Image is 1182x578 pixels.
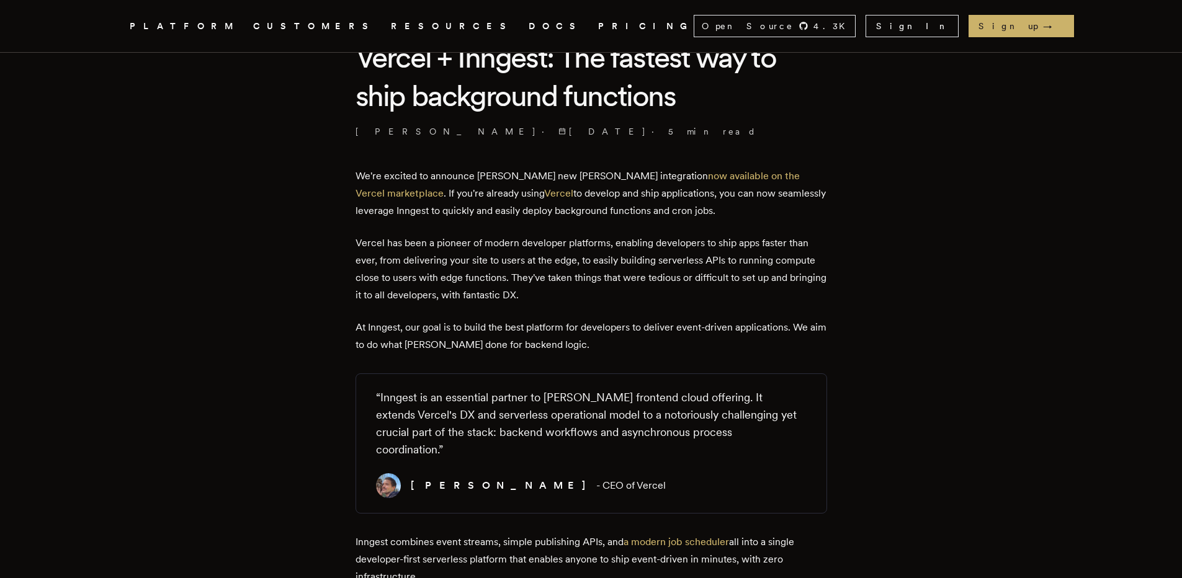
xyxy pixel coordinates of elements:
[356,170,800,199] a: now available on the Vercel marketplace
[253,19,376,34] a: CUSTOMERS
[668,125,756,138] span: 5 min read
[544,187,573,199] a: Vercel
[356,167,827,220] p: We're excited to announce [PERSON_NAME] new [PERSON_NAME] integration . If you're already using t...
[702,20,794,32] span: Open Source
[376,473,401,498] img: Image of Guillermo Rauch
[411,479,596,491] span: [PERSON_NAME]
[558,125,647,138] span: [DATE]
[130,19,238,34] button: PLATFORM
[529,19,583,34] a: DOCS
[376,389,802,458] blockquote: “ Inngest is an essential partner to [PERSON_NAME] frontend cloud offering. It extends Vercel's D...
[356,38,827,115] h1: Vercel + Inngest: The fastest way to ship background functions
[356,125,537,138] a: [PERSON_NAME]
[356,125,827,138] p: · ·
[624,536,729,548] a: a modern job scheduler
[356,234,827,304] p: Vercel has been a pioneer of modern developer platforms, enabling developers to ship apps faster ...
[866,15,959,37] a: Sign In
[813,20,853,32] span: 4.3 K
[356,319,827,353] p: At Inngest, our goal is to build the best platform for developers to deliver event-driven applica...
[411,477,666,494] figcaption: - CEO of Vercel
[1043,20,1064,32] span: →
[598,19,694,34] a: PRICING
[969,15,1074,37] a: Sign up
[391,19,514,34] button: RESOURCES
